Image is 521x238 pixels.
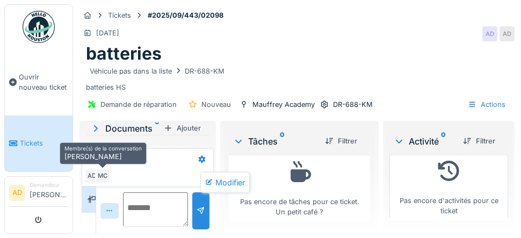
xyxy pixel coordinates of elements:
[95,169,110,184] div: MC
[233,135,316,148] div: Tâches
[90,66,225,76] div: Véhicule pas dans la liste DR-688-KM
[155,122,160,135] sup: 0
[500,26,515,41] div: AD
[143,10,228,20] strong: #2025/09/443/02098
[30,181,68,204] li: [PERSON_NAME]
[86,64,508,92] div: batteries HS
[96,28,119,38] div: [DATE]
[394,135,454,148] div: Activité
[9,185,25,201] li: AD
[23,11,55,43] img: Badge_color-CXgf-gQk.svg
[459,134,500,148] div: Filtrer
[321,134,361,148] div: Filtrer
[86,44,162,64] h1: batteries
[463,97,510,112] div: Actions
[236,157,363,217] div: Pas encore de tâches pour ce ticket. Un petit café ?
[30,181,68,189] div: Demandeur
[64,145,142,152] h6: Membre(s) de la conversation
[441,135,446,148] sup: 0
[201,99,231,110] div: Nouveau
[252,99,315,110] div: Mauffrey Academy
[100,99,177,110] div: Demande de réparation
[60,142,147,164] div: [PERSON_NAME]
[333,99,373,110] div: DR-688-KM
[19,72,68,92] span: Ouvrir nouveau ticket
[84,169,99,184] div: AD
[396,156,501,216] div: Pas encore d'activités pour ce ticket
[108,10,131,20] div: Tickets
[90,122,160,135] div: Documents
[203,175,247,191] div: Modifier
[20,138,68,148] span: Tickets
[160,121,205,135] div: Ajouter
[280,135,285,148] sup: 0
[482,26,497,41] div: AD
